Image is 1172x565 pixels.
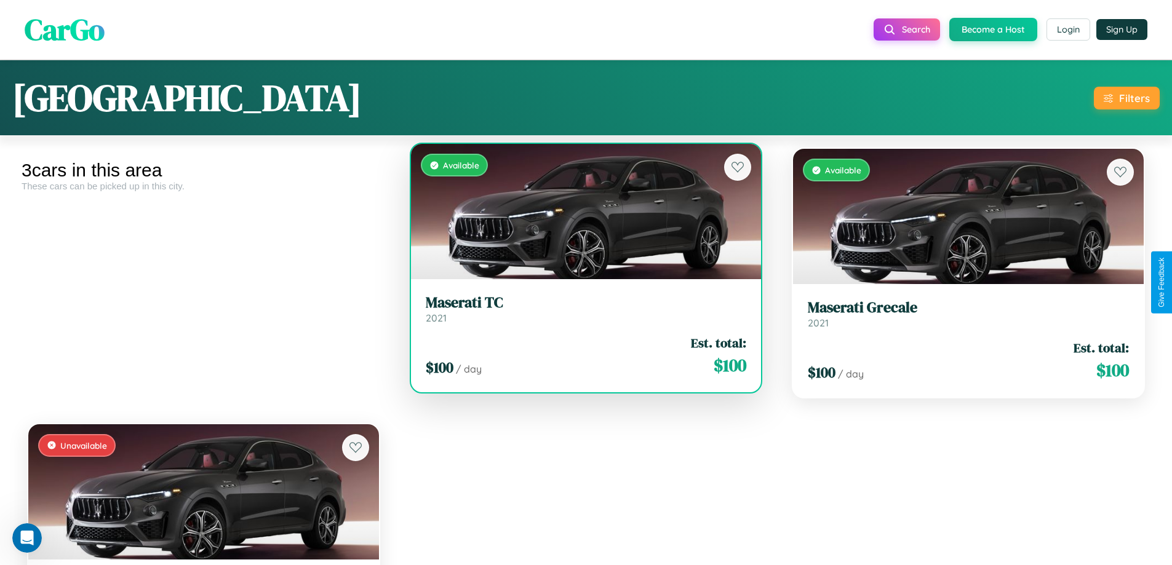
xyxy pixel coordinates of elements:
[1096,358,1129,382] span: $ 100
[426,312,447,324] span: 2021
[808,299,1129,317] h3: Maserati Grecale
[1096,19,1147,40] button: Sign Up
[22,181,386,191] div: These cars can be picked up in this city.
[1119,92,1150,105] div: Filters
[12,523,42,553] iframe: Intercom live chat
[949,18,1037,41] button: Become a Host
[1046,18,1090,41] button: Login
[825,165,861,175] span: Available
[691,334,746,352] span: Est. total:
[426,294,747,312] h3: Maserati TC
[60,440,107,451] span: Unavailable
[22,160,386,181] div: 3 cars in this area
[456,363,482,375] span: / day
[902,24,930,35] span: Search
[12,73,362,123] h1: [GEOGRAPHIC_DATA]
[808,299,1129,329] a: Maserati Grecale2021
[1094,87,1160,109] button: Filters
[25,9,105,50] span: CarGo
[714,353,746,377] span: $ 100
[874,18,940,41] button: Search
[808,317,829,329] span: 2021
[1157,258,1166,307] div: Give Feedback
[838,368,864,380] span: / day
[808,362,835,382] span: $ 100
[426,294,747,324] a: Maserati TC2021
[426,357,453,377] span: $ 100
[1074,339,1129,357] span: Est. total:
[443,160,479,170] span: Available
